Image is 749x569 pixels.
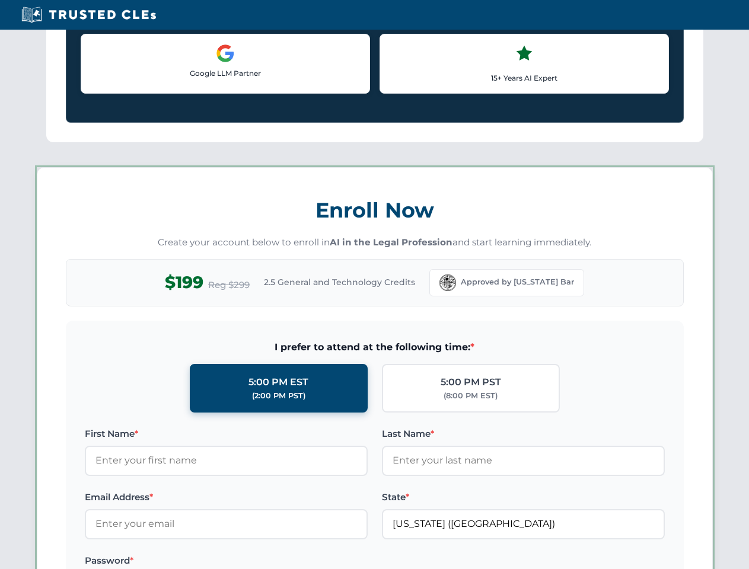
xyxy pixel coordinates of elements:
p: 15+ Years AI Expert [390,72,659,84]
p: Google LLM Partner [91,68,360,79]
input: Enter your last name [382,446,665,475]
span: Reg $299 [208,278,250,292]
strong: AI in the Legal Profession [330,236,452,248]
label: Password [85,554,368,568]
input: Enter your email [85,509,368,539]
div: 5:00 PM EST [248,375,308,390]
label: State [382,490,665,504]
div: (8:00 PM EST) [444,390,498,402]
img: Google [216,44,235,63]
h3: Enroll Now [66,191,684,229]
label: Email Address [85,490,368,504]
input: Enter your first name [85,446,368,475]
img: Trusted CLEs [18,6,160,24]
div: (2:00 PM PST) [252,390,305,402]
label: Last Name [382,427,665,441]
span: $199 [165,269,203,296]
input: Florida (FL) [382,509,665,539]
span: I prefer to attend at the following time: [85,340,665,355]
p: Create your account below to enroll in and start learning immediately. [66,236,684,250]
label: First Name [85,427,368,441]
img: Florida Bar [439,274,456,291]
div: 5:00 PM PST [441,375,501,390]
span: 2.5 General and Technology Credits [264,276,415,289]
span: Approved by [US_STATE] Bar [461,276,574,288]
